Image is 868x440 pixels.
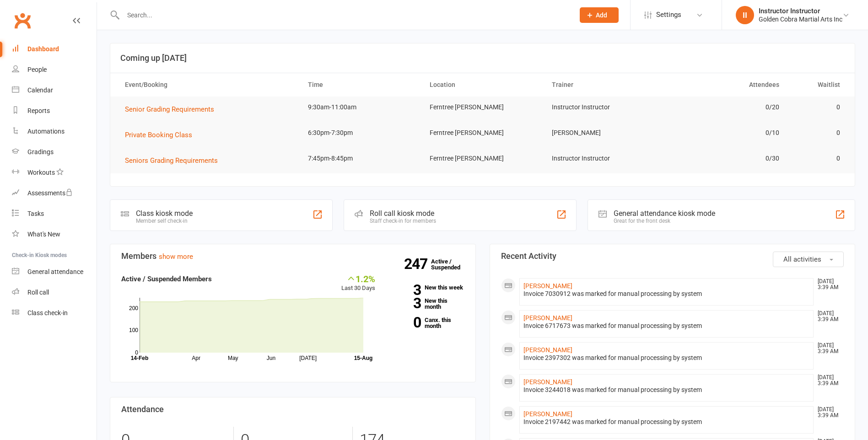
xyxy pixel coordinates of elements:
[389,283,421,297] strong: 3
[12,121,97,142] a: Automations
[341,274,375,284] div: 1.2%
[125,155,224,166] button: Seniors Grading Requirements
[12,142,97,162] a: Gradings
[544,122,665,144] td: [PERSON_NAME]
[759,15,842,23] div: Golden Cobra Martial Arts Inc
[787,148,848,169] td: 0
[813,311,843,322] time: [DATE] 3:39 AM
[813,407,843,419] time: [DATE] 3:39 AM
[27,45,59,53] div: Dashboard
[665,148,787,169] td: 0/30
[27,309,68,317] div: Class check-in
[614,209,715,218] div: General attendance kiosk mode
[27,169,55,176] div: Workouts
[27,210,44,217] div: Tasks
[523,386,810,394] div: Invoice 3244018 was marked for manual processing by system
[431,252,471,277] a: 247Active / Suspended
[523,290,810,298] div: Invoice 7030912 was marked for manual processing by system
[665,97,787,118] td: 0/20
[421,148,543,169] td: Ferntree [PERSON_NAME]
[300,148,421,169] td: 7:45pm-8:45pm
[544,148,665,169] td: Instructor Instructor
[27,66,47,73] div: People
[12,101,97,121] a: Reports
[11,9,34,32] a: Clubworx
[27,231,60,238] div: What's New
[783,255,821,263] span: All activities
[389,284,464,290] a: 3New this week
[121,275,212,283] strong: Active / Suspended Members
[787,122,848,144] td: 0
[121,405,464,414] h3: Attendance
[27,86,53,94] div: Calendar
[12,262,97,282] a: General attendance kiosk mode
[596,11,607,19] span: Add
[759,7,842,15] div: Instructor Instructor
[580,7,619,23] button: Add
[341,274,375,293] div: Last 30 Days
[125,129,199,140] button: Private Booking Class
[27,128,65,135] div: Automations
[523,314,572,322] a: [PERSON_NAME]
[544,73,665,97] th: Trainer
[523,282,572,290] a: [PERSON_NAME]
[12,303,97,323] a: Class kiosk mode
[370,218,436,224] div: Staff check-in for members
[421,122,543,144] td: Ferntree [PERSON_NAME]
[523,354,810,362] div: Invoice 2397302 was marked for manual processing by system
[300,122,421,144] td: 6:30pm-7:30pm
[773,252,844,267] button: All activities
[125,105,214,113] span: Senior Grading Requirements
[656,5,681,25] span: Settings
[136,209,193,218] div: Class kiosk mode
[370,209,436,218] div: Roll call kiosk mode
[404,257,431,271] strong: 247
[665,73,787,97] th: Attendees
[136,218,193,224] div: Member self check-in
[300,73,421,97] th: Time
[614,218,715,224] div: Great for the front desk
[12,59,97,80] a: People
[389,317,464,329] a: 0Canx. this month
[389,298,464,310] a: 3New this month
[736,6,754,24] div: II
[300,97,421,118] td: 9:30am-11:00am
[12,224,97,245] a: What's New
[117,73,300,97] th: Event/Booking
[523,410,572,418] a: [PERSON_NAME]
[120,9,568,21] input: Search...
[12,162,97,183] a: Workouts
[523,322,810,330] div: Invoice 6717673 was marked for manual processing by system
[159,252,193,261] a: show more
[813,343,843,354] time: [DATE] 3:39 AM
[813,375,843,386] time: [DATE] 3:39 AM
[421,73,543,97] th: Location
[125,104,221,115] button: Senior Grading Requirements
[389,296,421,310] strong: 3
[27,289,49,296] div: Roll call
[27,107,50,114] div: Reports
[421,97,543,118] td: Ferntree [PERSON_NAME]
[27,268,83,275] div: General attendance
[120,54,845,63] h3: Coming up [DATE]
[523,346,572,354] a: [PERSON_NAME]
[523,378,572,386] a: [PERSON_NAME]
[12,183,97,204] a: Assessments
[787,97,848,118] td: 0
[27,189,73,197] div: Assessments
[125,156,218,165] span: Seniors Grading Requirements
[665,122,787,144] td: 0/10
[12,204,97,224] a: Tasks
[27,148,54,156] div: Gradings
[121,252,464,261] h3: Members
[389,316,421,329] strong: 0
[787,73,848,97] th: Waitlist
[12,80,97,101] a: Calendar
[523,418,810,426] div: Invoice 2197442 was marked for manual processing by system
[813,279,843,290] time: [DATE] 3:39 AM
[125,131,192,139] span: Private Booking Class
[12,282,97,303] a: Roll call
[501,252,844,261] h3: Recent Activity
[12,39,97,59] a: Dashboard
[544,97,665,118] td: Instructor Instructor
